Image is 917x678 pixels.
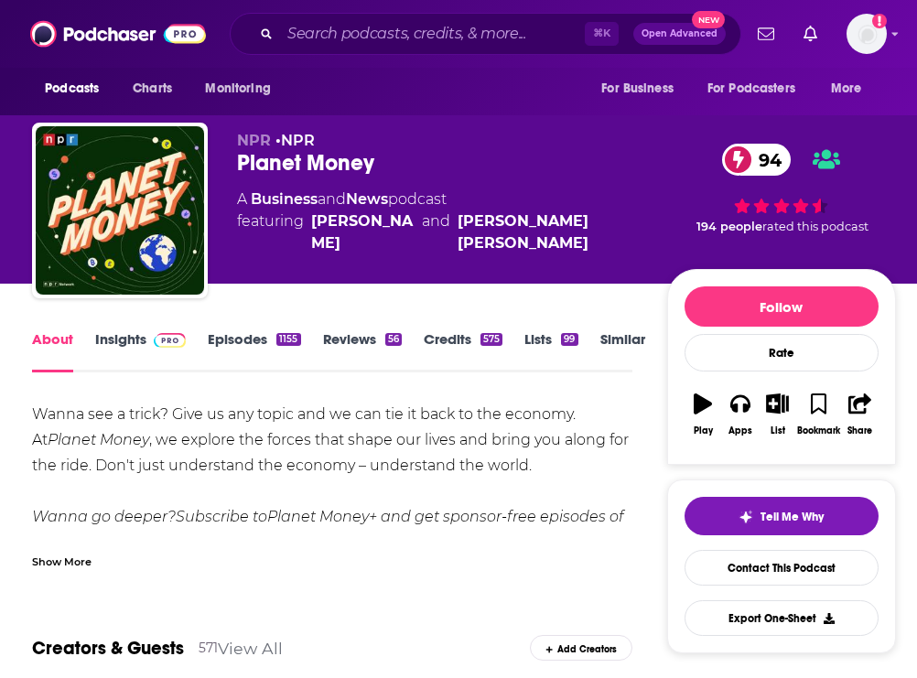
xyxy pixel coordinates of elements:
[847,14,887,54] img: User Profile
[205,76,270,102] span: Monitoring
[346,190,388,208] a: News
[45,76,99,102] span: Podcasts
[230,13,741,55] div: Search podcasts, credits, & more...
[30,16,206,51] img: Podchaser - Follow, Share and Rate Podcasts
[36,126,204,295] img: Planet Money
[251,190,318,208] a: Business
[692,11,725,28] span: New
[588,71,696,106] button: open menu
[818,71,885,106] button: open menu
[385,333,402,346] div: 56
[696,71,822,106] button: open menu
[524,330,577,372] a: Lists99
[530,635,632,661] div: Add Creators
[32,330,73,372] a: About
[600,330,645,372] a: Similar
[133,76,172,102] span: Charts
[685,600,879,636] button: Export One-Sheet
[32,508,623,602] em: Planet Money+ and get sponsor-free episodes of Planet Money, The Indicator, and Planet Money Summ...
[281,132,315,149] a: NPR
[831,76,862,102] span: More
[48,431,149,448] em: Planet Money
[728,425,752,436] div: Apps
[32,508,623,602] em: Wanna go deeper?
[847,425,872,436] div: Share
[323,330,402,372] a: Reviews56
[750,18,782,49] a: Show notifications dropdown
[176,508,267,525] em: Subscribe to
[872,14,887,28] svg: Add a profile image
[280,19,585,48] input: Search podcasts, credits, & more...
[32,71,123,106] button: open menu
[480,333,502,346] div: 575
[685,382,722,447] button: Play
[685,497,879,535] button: tell me why sparkleTell Me Why
[841,382,879,447] button: Share
[237,210,666,254] span: featuring
[696,220,762,233] span: 194 people
[318,190,346,208] span: and
[739,510,753,524] img: tell me why sparkle
[759,382,796,447] button: List
[275,132,315,149] span: •
[707,76,795,102] span: For Podcasters
[208,330,300,372] a: Episodes1155
[797,425,840,436] div: Bookmark
[154,333,186,348] img: Podchaser Pro
[796,18,825,49] a: Show notifications dropdown
[311,210,415,254] a: Amanda Aronczyk
[601,76,674,102] span: For Business
[218,639,283,658] a: View All
[95,330,186,372] a: InsightsPodchaser Pro
[121,71,183,106] a: Charts
[740,144,791,176] span: 94
[721,382,759,447] button: Apps
[458,210,667,254] a: Sarah Aida Gonzalez
[762,220,868,233] span: rated this podcast
[32,402,632,607] div: Wanna see a trick? Give us any topic and we can tie it back to the economy. At , we explore the f...
[199,640,218,656] div: 571
[642,29,717,38] span: Open Advanced
[237,132,271,149] span: NPR
[32,637,184,660] a: Creators & Guests
[847,14,887,54] button: Show profile menu
[422,210,450,254] span: and
[192,71,294,106] button: open menu
[694,425,713,436] div: Play
[561,333,577,346] div: 99
[722,144,791,176] a: 94
[237,188,666,254] div: A podcast
[633,23,726,45] button: Open AdvancedNew
[761,510,824,524] span: Tell Me Why
[771,425,785,436] div: List
[685,550,879,586] a: Contact This Podcast
[685,334,879,371] div: Rate
[847,14,887,54] span: Logged in as gmalloy
[276,333,300,346] div: 1155
[685,286,879,327] button: Follow
[424,330,502,372] a: Credits575
[796,382,841,447] button: Bookmark
[585,22,619,46] span: ⌘ K
[667,132,896,245] div: 94 194 peoplerated this podcast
